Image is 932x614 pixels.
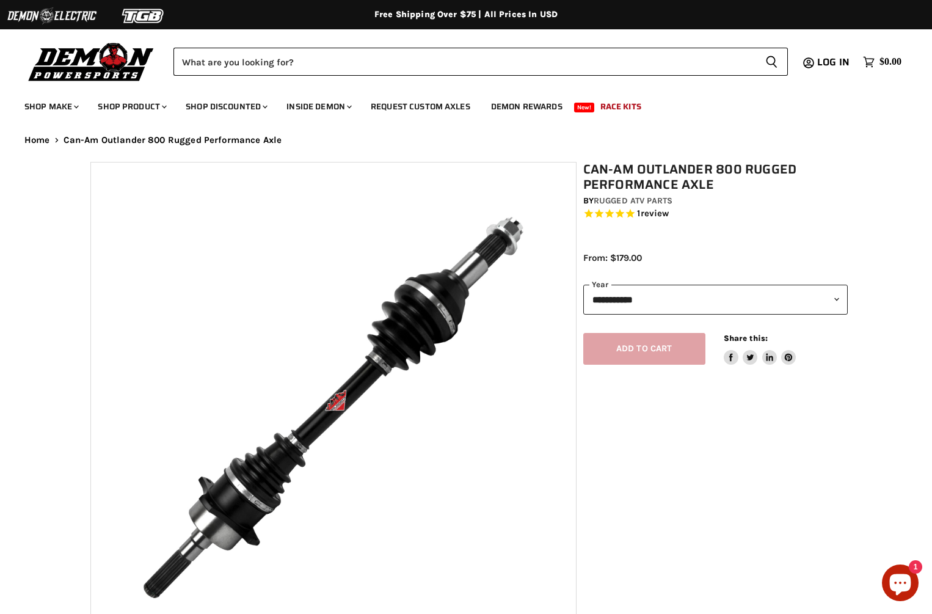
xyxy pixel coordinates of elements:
button: Search [755,48,788,76]
ul: Main menu [15,89,898,119]
a: Shop Make [15,94,86,119]
a: Demon Rewards [482,94,572,119]
span: Can-Am Outlander 800 Rugged Performance Axle [64,135,282,145]
select: year [583,285,848,315]
a: Rugged ATV Parts [594,196,672,206]
img: Demon Electric Logo 2 [6,4,98,27]
img: TGB Logo 2 [98,4,189,27]
img: Demon Powersports [24,40,158,83]
aside: Share this: [724,333,796,365]
a: Inside Demon [277,94,359,119]
input: Search [173,48,755,76]
a: Request Custom Axles [362,94,479,119]
h1: Can-Am Outlander 800 Rugged Performance Axle [583,162,848,192]
inbox-online-store-chat: Shopify online store chat [878,565,922,604]
form: Product [173,48,788,76]
a: Race Kits [591,94,650,119]
div: by [583,194,848,208]
span: 1 reviews [637,208,669,219]
span: review [641,208,669,219]
a: Home [24,135,50,145]
a: Log in [812,57,857,68]
span: Share this: [724,334,768,343]
span: New! [574,103,595,112]
span: $0.00 [879,56,901,68]
span: Log in [817,54,850,70]
a: Shop Discounted [177,94,275,119]
span: From: $179.00 [583,252,642,263]
a: $0.00 [857,53,908,71]
span: Rated 5.0 out of 5 stars 1 reviews [583,208,848,221]
a: Shop Product [89,94,174,119]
